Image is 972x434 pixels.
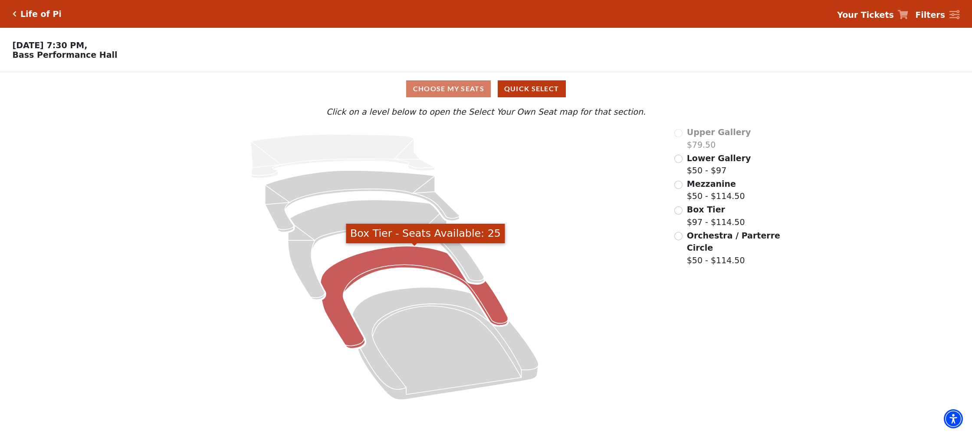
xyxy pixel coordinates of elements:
[687,231,780,253] span: Orchestra / Parterre Circle
[346,224,505,243] div: Box Tier - Seats Available: 25
[13,11,16,17] a: Click here to go back to filters
[20,9,62,19] h5: Life of Pi
[352,288,539,400] path: Orchestra / Parterre Circle - Seats Available: 50
[944,409,963,428] div: Accessibility Menu
[837,10,894,20] strong: Your Tickets
[265,170,460,232] path: Lower Gallery - Seats Available: 151
[674,181,683,189] input: Mezzanine$50 - $114.50
[915,10,945,20] strong: Filters
[915,9,959,21] a: Filters
[674,206,683,215] input: Box Tier$97 - $114.50
[687,229,782,267] label: $50 - $114.50
[128,106,844,118] p: Click on a level below to open the Select Your Own Seat map for that section.
[687,179,736,189] span: Mezzanine
[687,205,725,214] span: Box Tier
[498,80,566,97] button: Quick Select
[687,153,751,163] span: Lower Gallery
[837,9,908,21] a: Your Tickets
[674,232,683,240] input: Orchestra / Parterre Circle$50 - $114.50
[687,126,751,151] label: $79.50
[251,134,435,179] path: Upper Gallery - Seats Available: 0
[674,155,683,163] input: Lower Gallery$50 - $97
[687,152,751,177] label: $50 - $97
[687,127,751,137] span: Upper Gallery
[687,203,745,228] label: $97 - $114.50
[687,178,745,202] label: $50 - $114.50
